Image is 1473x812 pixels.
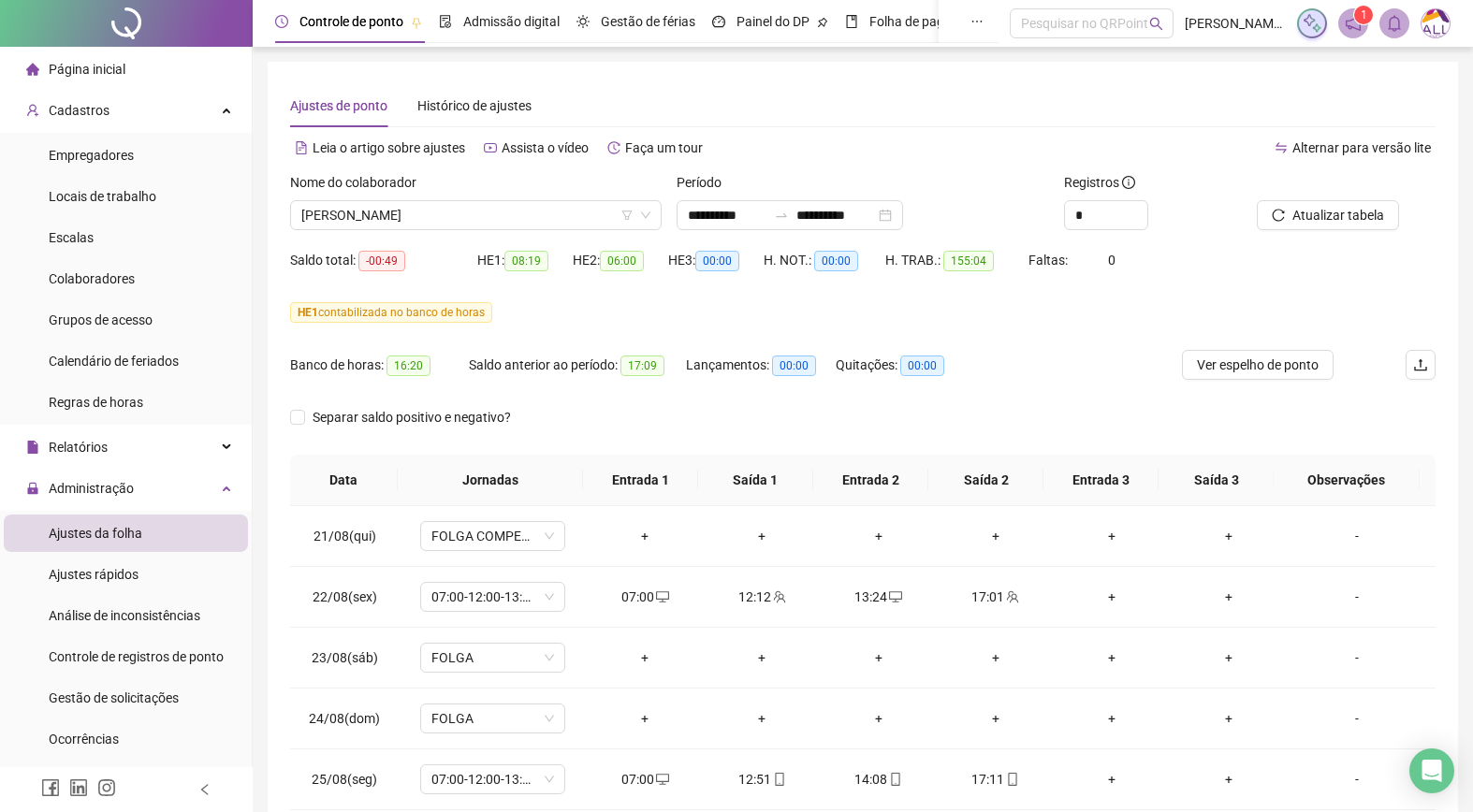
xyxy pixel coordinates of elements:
[1345,15,1362,32] span: notification
[49,148,134,163] span: Empregadores
[1186,647,1273,668] div: +
[49,271,135,286] span: Colaboradores
[573,250,668,271] div: HE 2:
[1302,647,1412,668] div: -
[1028,253,1071,268] span: Faltas:
[1185,13,1286,34] span: [PERSON_NAME] - ALLREDE
[621,210,633,221] span: filter
[686,355,836,376] div: Lançamentos:
[1422,9,1450,37] img: 75003
[431,522,554,550] span: FOLGA COMPENSATÓRIA
[719,587,806,607] div: 12:12
[774,208,789,223] span: to
[49,649,224,664] span: Controle de registros de ponto
[49,62,125,77] span: Página inicial
[386,355,430,376] span: 16:20
[463,14,560,29] span: Admissão digital
[1292,205,1384,225] span: Atualizar tabela
[952,647,1039,668] div: +
[1069,708,1156,729] div: +
[602,647,689,668] div: +
[439,15,452,28] span: file-done
[640,210,651,221] span: down
[774,208,789,223] span: swap-right
[1069,587,1156,607] div: +
[695,251,739,271] span: 00:00
[290,250,477,271] div: Saldo total:
[502,140,589,155] span: Assista o vídeo
[845,15,858,28] span: book
[49,312,153,327] span: Grupos de acesso
[1354,6,1373,24] sup: 1
[26,104,39,117] span: user-add
[602,769,689,790] div: 07:00
[583,455,698,506] th: Entrada 1
[313,140,465,155] span: Leia o artigo sobre ajustes
[654,773,669,786] span: desktop
[602,587,689,607] div: 07:00
[69,778,88,797] span: linkedin
[1186,769,1273,790] div: +
[719,647,806,668] div: +
[771,590,786,603] span: team
[299,14,403,29] span: Controle de ponto
[900,355,944,376] span: 00:00
[431,644,554,672] span: FOLGA
[1273,455,1420,506] th: Observações
[49,440,108,455] span: Relatórios
[602,708,689,729] div: +
[49,690,179,705] span: Gestão de solicitações
[1302,708,1412,729] div: -
[398,455,583,506] th: Jornadas
[836,708,923,729] div: +
[887,590,902,603] span: desktop
[719,769,806,790] div: 12:51
[411,17,422,28] span: pushpin
[313,589,377,604] span: 22/08(sex)
[885,250,1028,271] div: H. TRAB.:
[417,98,532,113] span: Histórico de ajustes
[654,590,669,603] span: desktop
[736,14,809,29] span: Painel do DP
[49,103,109,118] span: Cadastros
[836,769,923,790] div: 14:08
[290,302,492,323] span: contabilizada no banco de horas
[677,172,734,193] label: Período
[576,15,590,28] span: sun
[26,482,39,495] span: lock
[49,230,94,245] span: Escalas
[620,355,664,376] span: 17:09
[668,250,764,271] div: HE 3:
[1069,769,1156,790] div: +
[952,587,1039,607] div: 17:01
[1149,17,1163,31] span: search
[484,141,497,154] span: youtube
[49,481,134,496] span: Administração
[1272,209,1285,222] span: reload
[477,250,573,271] div: HE 1:
[1292,140,1431,155] span: Alternar para versão lite
[314,529,376,544] span: 21/08(qui)
[309,711,380,726] span: 24/08(dom)
[712,15,725,28] span: dashboard
[305,407,518,428] span: Separar saldo positivo e negativo?
[1386,15,1403,32] span: bell
[26,441,39,454] span: file
[301,201,650,229] span: DEYVID CABRAL DE BRITO
[26,63,39,76] span: home
[1186,708,1273,729] div: +
[295,141,308,154] span: file-text
[358,251,405,271] span: -00:49
[275,15,288,28] span: clock-circle
[887,773,902,786] span: mobile
[290,455,398,506] th: Data
[49,354,179,369] span: Calendário de feriados
[504,251,548,271] span: 08:19
[1069,647,1156,668] div: +
[771,773,786,786] span: mobile
[1302,769,1412,790] div: -
[1288,470,1405,490] span: Observações
[431,765,554,793] span: 07:00-12:00-13:12-17:00
[601,14,695,29] span: Gestão de férias
[49,395,143,410] span: Regras de horas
